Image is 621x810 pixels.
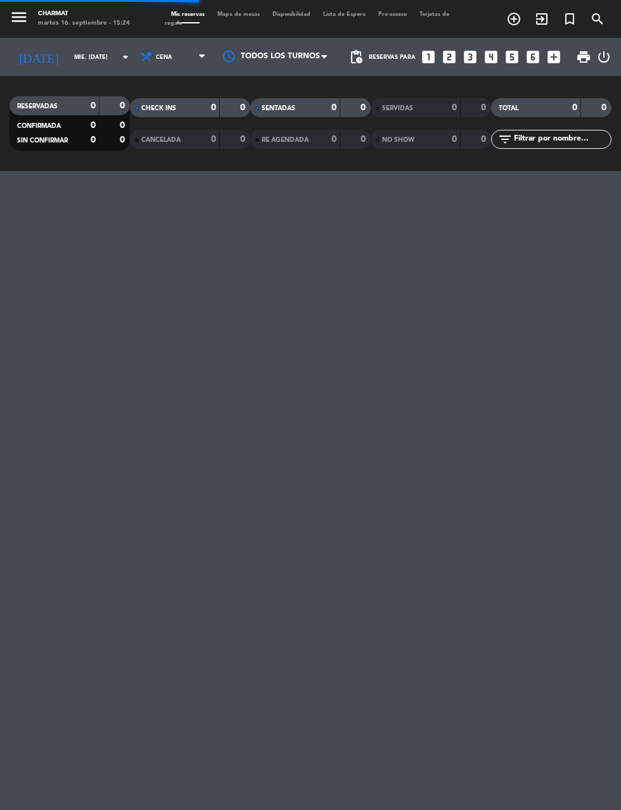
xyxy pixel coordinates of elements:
strong: 0 [601,103,609,112]
strong: 0 [120,121,127,130]
i: exit_to_app [534,11,549,27]
span: Reservas para [369,54,416,61]
span: Lista de Espera [317,11,372,17]
strong: 0 [572,103,577,112]
span: print [576,49,591,65]
span: CHECK INS [141,105,176,111]
i: looks_4 [483,49,499,65]
i: power_settings_new [596,49,611,65]
div: Charmat [38,9,130,19]
strong: 0 [452,135,457,144]
i: turned_in_not [562,11,577,27]
button: menu [10,8,29,30]
i: add_circle_outline [506,11,522,27]
i: [DATE] [10,44,68,70]
strong: 0 [361,103,368,112]
strong: 0 [240,103,248,112]
strong: 0 [91,136,96,144]
span: Cena [156,54,172,61]
span: Pre-acceso [372,11,413,17]
strong: 0 [331,103,336,112]
strong: 0 [481,135,489,144]
i: looks_two [441,49,458,65]
span: RESERVADAS [17,103,58,110]
i: search [590,11,605,27]
span: TOTAL [499,105,518,111]
span: Mapa de mesas [211,11,266,17]
span: RE AGENDADA [262,137,309,143]
span: Disponibilidad [266,11,317,17]
span: NO SHOW [382,137,414,143]
strong: 0 [211,103,216,112]
span: SENTADAS [262,105,295,111]
i: filter_list [497,132,513,147]
strong: 0 [91,101,96,110]
span: Mis reservas [165,11,211,17]
strong: 0 [120,101,127,110]
i: looks_one [420,49,437,65]
strong: 0 [361,135,368,144]
div: martes 16. septiembre - 15:24 [38,19,130,28]
strong: 0 [452,103,457,112]
span: SIN CONFIRMAR [17,137,68,144]
i: looks_3 [462,49,478,65]
span: CANCELADA [141,137,181,143]
i: looks_5 [504,49,520,65]
strong: 0 [211,135,216,144]
strong: 0 [331,135,336,144]
strong: 0 [481,103,489,112]
span: CONFIRMADA [17,123,61,129]
i: add_box [546,49,562,65]
strong: 0 [120,136,127,144]
span: SERVIDAS [382,105,413,111]
i: menu [10,8,29,27]
input: Filtrar por nombre... [513,132,611,146]
i: arrow_drop_down [118,49,133,65]
i: looks_6 [525,49,541,65]
strong: 0 [240,135,248,144]
div: LOG OUT [596,38,611,76]
span: pending_actions [349,49,364,65]
strong: 0 [91,121,96,130]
